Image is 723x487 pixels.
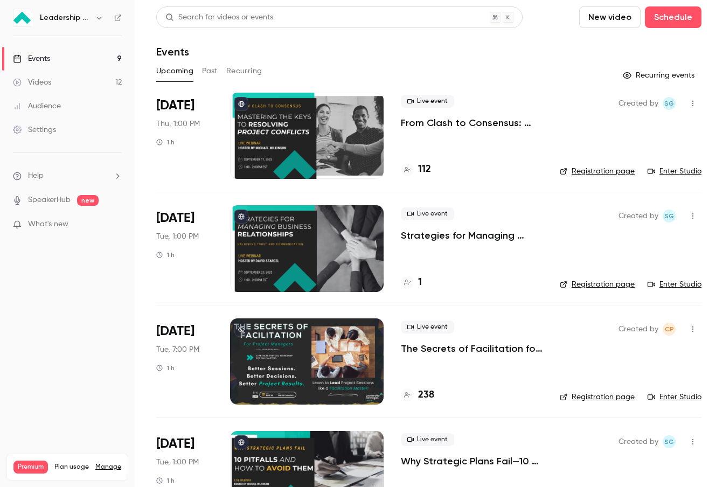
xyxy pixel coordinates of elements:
[401,229,543,242] a: Strategies for Managing Business Relationships—Unlocking Trust and Communication
[664,97,674,110] span: SG
[156,45,189,58] h1: Events
[165,12,273,23] div: Search for videos or events
[156,62,193,80] button: Upcoming
[645,6,701,28] button: Schedule
[156,97,194,114] span: [DATE]
[663,97,676,110] span: Shay Gant
[418,275,422,290] h4: 1
[156,476,175,485] div: 1 h
[28,219,68,230] span: What's new
[663,323,676,336] span: Chyenne Pastrana
[156,231,199,242] span: Tue, 1:00 PM
[77,195,99,206] span: new
[13,170,122,182] li: help-dropdown-opener
[13,101,61,112] div: Audience
[156,435,194,453] span: [DATE]
[663,435,676,448] span: Shay Gant
[618,67,701,84] button: Recurring events
[560,166,635,177] a: Registration page
[156,251,175,259] div: 1 h
[54,463,89,471] span: Plan usage
[618,97,658,110] span: Created by
[618,210,658,222] span: Created by
[560,392,635,402] a: Registration page
[401,433,454,446] span: Live event
[579,6,641,28] button: New video
[156,318,213,405] div: Sep 30 Tue, 7:00 PM (America/New York)
[156,205,213,291] div: Sep 23 Tue, 1:00 PM (America/New York)
[418,162,431,177] h4: 112
[13,77,51,88] div: Videos
[95,463,121,471] a: Manage
[13,9,31,26] img: Leadership Strategies - 2025 Webinars
[401,207,454,220] span: Live event
[156,457,199,468] span: Tue, 1:00 PM
[401,275,422,290] a: 1
[648,279,701,290] a: Enter Studio
[13,53,50,64] div: Events
[13,461,48,474] span: Premium
[156,364,175,372] div: 1 h
[156,323,194,340] span: [DATE]
[156,93,213,179] div: Sep 11 Thu, 1:00 PM (America/New York)
[665,323,674,336] span: CP
[648,392,701,402] a: Enter Studio
[663,210,676,222] span: Shay Gant
[618,323,658,336] span: Created by
[401,116,543,129] a: From Clash to Consensus: Mastering the Keys to Resolving Project Conflicts
[418,388,434,402] h4: 238
[109,220,122,229] iframe: Noticeable Trigger
[156,210,194,227] span: [DATE]
[28,170,44,182] span: Help
[13,124,56,135] div: Settings
[664,210,674,222] span: SG
[202,62,218,80] button: Past
[664,435,674,448] span: SG
[401,162,431,177] a: 112
[560,279,635,290] a: Registration page
[226,62,262,80] button: Recurring
[40,12,91,23] h6: Leadership Strategies - 2025 Webinars
[156,119,200,129] span: Thu, 1:00 PM
[648,166,701,177] a: Enter Studio
[401,455,543,468] a: Why Strategic Plans Fail—10 Pitfalls and How to Avoid Them
[156,138,175,147] div: 1 h
[618,435,658,448] span: Created by
[401,342,543,355] a: The Secrets of Facilitation for Project Managers
[28,194,71,206] a: SpeakerHub
[401,388,434,402] a: 238
[401,95,454,108] span: Live event
[401,321,454,333] span: Live event
[156,344,199,355] span: Tue, 7:00 PM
